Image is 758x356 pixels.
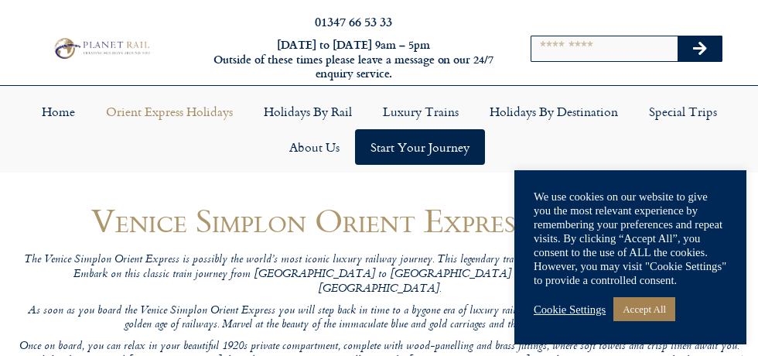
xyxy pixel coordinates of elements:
p: The Venice Simplon Orient Express is possibly the world’s most iconic luxury railway journey. Thi... [15,253,743,296]
h1: Venice Simplon Orient Express Holidays [15,202,743,238]
a: Start your Journey [355,129,485,165]
button: Search [678,36,722,61]
a: Luxury Trains [367,94,474,129]
a: Holidays by Rail [248,94,367,129]
a: Accept All [613,297,675,321]
div: We use cookies on our website to give you the most relevant experience by remembering your prefer... [534,190,727,287]
nav: Menu [8,94,750,165]
h6: [DATE] to [DATE] 9am – 5pm Outside of these times please leave a message on our 24/7 enquiry serv... [206,38,501,81]
a: Orient Express Holidays [90,94,248,129]
a: Cookie Settings [534,303,606,317]
img: Planet Rail Train Holidays Logo [50,36,152,60]
a: 01347 66 53 33 [315,12,392,30]
p: As soon as you board the Venice Simplon Orient Express you will step back in time to a bygone era... [15,304,743,333]
a: About Us [274,129,355,165]
a: Holidays by Destination [474,94,633,129]
a: Special Trips [633,94,732,129]
a: Home [26,94,90,129]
